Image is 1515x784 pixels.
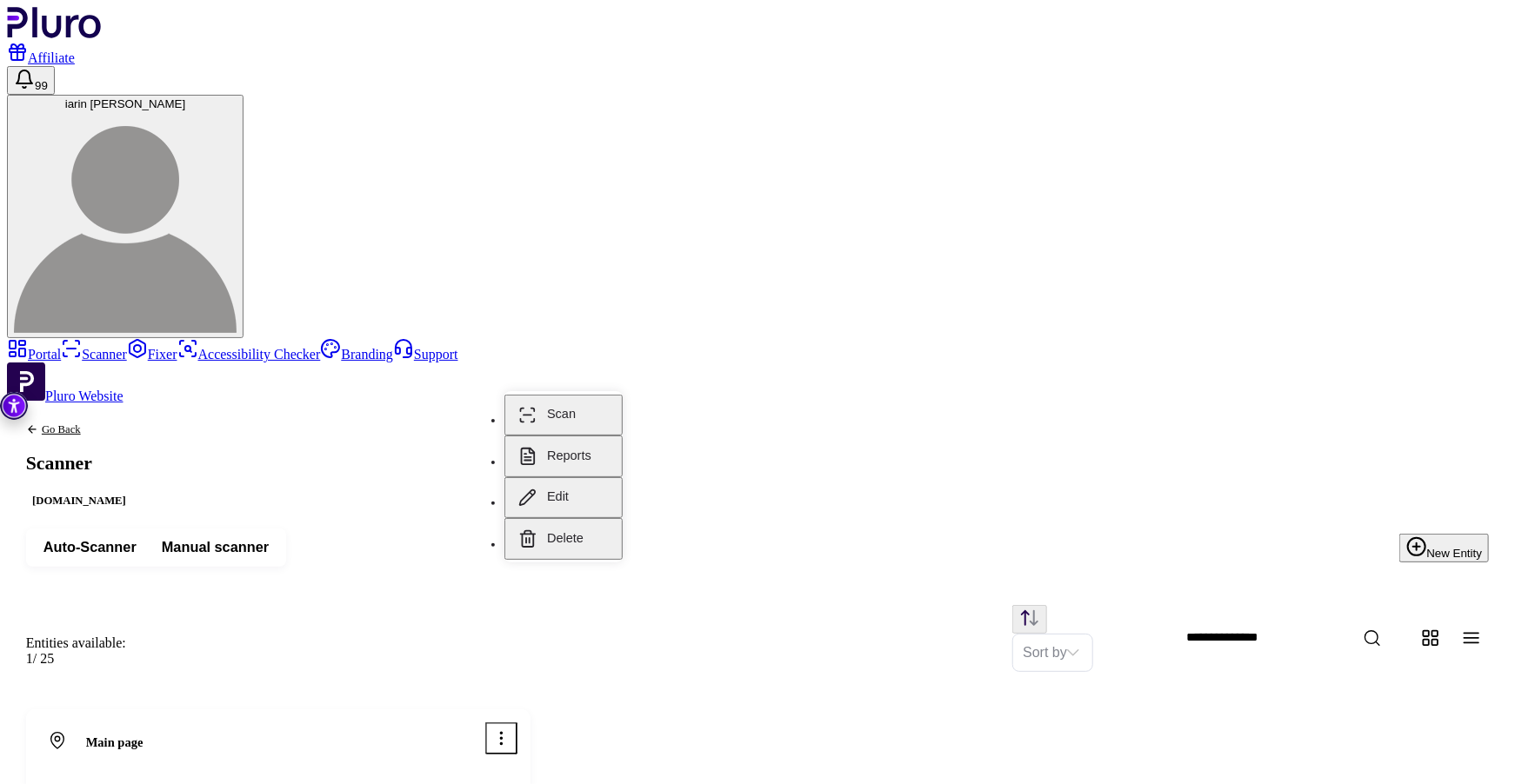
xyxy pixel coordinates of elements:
a: Open Pluro Website [7,389,123,403]
a: Back to previous screen [26,423,132,436]
button: Open notifications, you have 101 new notifications [7,66,55,95]
aside: Sidebar menu [7,338,1508,404]
button: Change sorting direction [1012,605,1047,634]
span: iarin [PERSON_NAME] [65,97,186,110]
a: Support [393,347,458,362]
button: Auto-Scanner [30,534,149,562]
a: Fixer [127,347,177,362]
button: iarin [PERSON_NAME]iarin frenkel [7,95,244,338]
div: 25 [26,651,126,667]
span: 99 [35,79,48,92]
span: Manual scanner [162,538,269,557]
button: Edit [504,477,623,519]
button: Reports [504,435,623,477]
button: Scan [504,395,623,436]
input: Website Search [1173,621,1445,654]
span: Auto-Scanner [43,538,137,557]
div: Set sorting [1012,634,1093,672]
button: Manual scanner [149,534,281,562]
a: Branding [320,347,393,362]
a: Portal [7,347,61,362]
div: [DOMAIN_NAME] [26,493,132,510]
a: Affiliate [7,50,75,65]
button: Open options menu [485,722,518,755]
a: Accessibility Checker [177,347,321,362]
h3: Main page [86,734,266,752]
img: iarin frenkel [14,110,237,333]
button: New Entity [1399,534,1490,562]
button: Change content view type to table [1454,621,1489,655]
a: Logo [7,26,102,41]
h1: Scanner [26,455,132,474]
button: Delete [504,518,623,560]
div: Entities available: [26,635,126,651]
span: 1 / [26,651,37,666]
a: Scanner [61,347,127,362]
